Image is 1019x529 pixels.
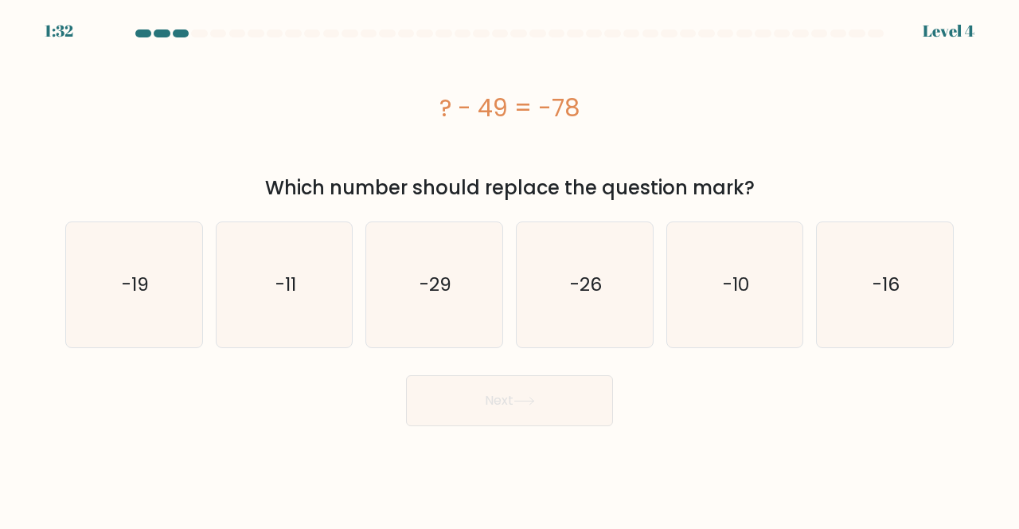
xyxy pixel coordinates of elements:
text: -16 [873,272,900,298]
text: -19 [122,272,149,298]
text: -11 [275,272,296,298]
div: Which number should replace the question mark? [75,174,944,202]
text: -10 [723,272,749,298]
text: -29 [420,272,451,298]
div: Level 4 [923,19,974,43]
div: 1:32 [45,19,73,43]
text: -26 [570,272,602,298]
button: Next [406,375,613,426]
div: ? - 49 = -78 [65,90,954,126]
